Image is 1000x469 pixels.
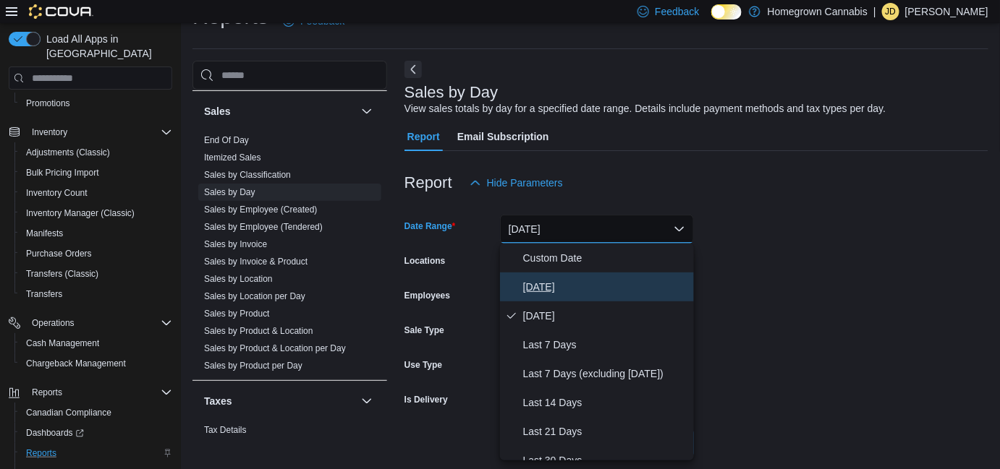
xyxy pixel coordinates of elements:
[41,32,172,61] span: Load All Apps in [GEOGRAPHIC_DATA]
[26,337,99,349] span: Cash Management
[26,268,98,280] span: Transfers (Classic)
[20,184,93,202] a: Inventory Count
[14,203,178,223] button: Inventory Manager (Classic)
[20,164,105,181] a: Bulk Pricing Import
[204,343,346,353] a: Sales by Product & Location per Day
[204,221,323,233] span: Sales by Employee (Tendered)
[32,126,67,138] span: Inventory
[20,164,172,181] span: Bulk Pricing Import
[204,424,247,436] span: Tax Details
[464,168,569,197] button: Hide Parameters
[404,324,444,336] label: Sale Type
[20,265,104,283] a: Transfers (Classic)
[204,308,270,319] span: Sales by Product
[26,407,111,418] span: Canadian Compliance
[26,228,63,239] span: Manifests
[20,285,172,303] span: Transfers
[26,187,88,199] span: Inventory Count
[26,288,62,300] span: Transfers
[711,4,742,20] input: Dark Mode
[404,220,456,232] label: Date Range
[407,122,440,151] span: Report
[457,122,549,151] span: Email Subscription
[204,104,231,119] h3: Sales
[20,225,172,242] span: Manifests
[14,423,178,443] a: Dashboards
[26,248,92,259] span: Purchase Orders
[655,4,699,19] span: Feedback
[204,257,308,267] a: Sales by Invoice & Product
[20,95,172,112] span: Promotions
[14,93,178,113] button: Promotions
[404,359,442,371] label: Use Type
[204,170,291,180] a: Sales by Classification
[14,223,178,244] button: Manifests
[500,244,694,460] div: Select listbox
[14,163,178,183] button: Bulk Pricing Import
[523,249,688,267] span: Custom Date
[26,124,172,141] span: Inventory
[882,3,899,20] div: Jordan Denomme
[20,355,132,372] a: Chargeback Management
[523,278,688,296] span: [DATE]
[204,256,308,267] span: Sales by Invoice & Product
[14,403,178,423] button: Canadian Compliance
[204,186,255,198] span: Sales by Day
[404,394,448,405] label: Is Delivery
[32,387,62,398] span: Reports
[20,144,116,161] a: Adjustments (Classic)
[204,325,313,337] span: Sales by Product & Location
[204,360,302,371] span: Sales by Product per Day
[358,392,376,410] button: Taxes
[204,394,355,408] button: Taxes
[20,184,172,202] span: Inventory Count
[26,167,99,178] span: Bulk Pricing Import
[14,264,178,284] button: Transfers (Classic)
[20,444,172,462] span: Reports
[404,84,499,101] h3: Sales by Day
[404,255,446,267] label: Locations
[523,365,688,382] span: Last 7 Days (excluding [DATE])
[192,421,387,462] div: Taxes
[204,135,249,145] a: End Of Day
[3,313,178,333] button: Operations
[204,222,323,232] a: Sales by Employee (Tendered)
[204,187,255,197] a: Sales by Day
[204,104,355,119] button: Sales
[204,273,273,285] span: Sales by Location
[26,384,68,401] button: Reports
[204,343,346,354] span: Sales by Product & Location per Day
[26,314,80,332] button: Operations
[204,274,273,284] a: Sales by Location
[20,335,105,352] a: Cash Management
[523,423,688,440] span: Last 21 Days
[20,404,117,421] a: Canadian Compliance
[404,290,450,301] label: Employees
[523,394,688,411] span: Last 14 Days
[26,384,172,401] span: Reports
[20,444,62,462] a: Reports
[523,452,688,469] span: Last 30 Days
[358,103,376,120] button: Sales
[500,215,694,244] button: [DATE]
[14,142,178,163] button: Adjustments (Classic)
[32,317,75,329] span: Operations
[20,285,68,303] a: Transfers
[873,3,876,20] p: |
[204,425,247,435] a: Tax Details
[26,147,110,158] span: Adjustments (Classic)
[204,152,261,163] a: Itemized Sales
[20,424,90,442] a: Dashboards
[14,183,178,203] button: Inventory Count
[404,101,886,116] div: View sales totals by day for a specified date range. Details include payment methods and tax type...
[20,424,172,442] span: Dashboards
[204,169,291,181] span: Sales by Classification
[14,333,178,353] button: Cash Management
[204,361,302,371] a: Sales by Product per Day
[204,239,267,249] a: Sales by Invoice
[3,382,178,403] button: Reports
[14,284,178,304] button: Transfers
[404,61,422,78] button: Next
